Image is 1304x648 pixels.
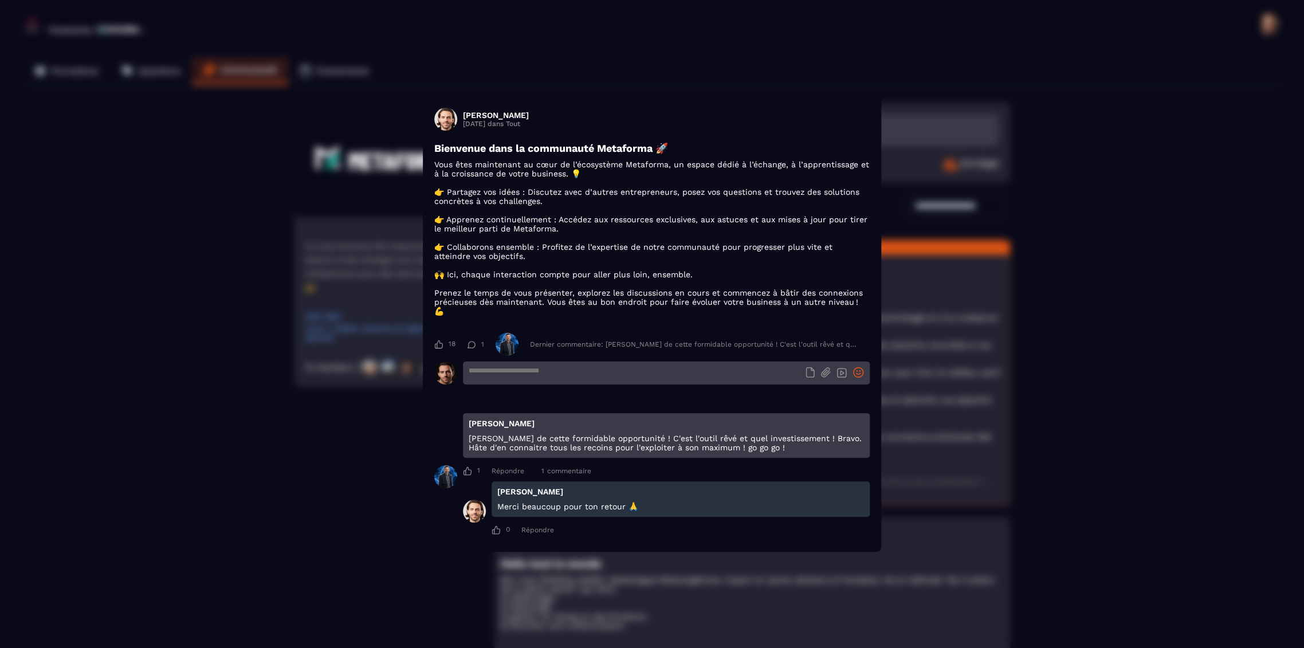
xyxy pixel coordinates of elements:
h3: Bienvenue dans la communauté Metaforma 🚀 [434,142,870,154]
p: [PERSON_NAME] de cette formidable opportunité ! C'est l'outil rêvé et quel investissement ! Bravo... [469,434,864,452]
p: Vous êtes maintenant au cœur de l’écosystème Metaforma, un espace dédié à l’échange, à l’apprenti... [434,160,870,316]
span: commentaire [547,467,591,475]
span: 0 [506,525,510,535]
div: Dernier commentaire: [PERSON_NAME] de cette formidable opportunité ! C'est l'outil rêvé et quel i... [530,340,858,348]
h3: [PERSON_NAME] [463,111,529,120]
div: Répondre [492,467,524,475]
span: 18 [449,340,455,349]
p: Merci beaucoup pour ton retour 🙏 [497,502,864,511]
p: [PERSON_NAME] [469,419,864,428]
p: [PERSON_NAME] [497,487,864,496]
p: [DATE] dans Tout [463,120,529,128]
span: 1 [477,466,480,476]
span: 1 [541,467,544,475]
span: 1 [481,340,484,348]
div: Répondre [521,526,554,534]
